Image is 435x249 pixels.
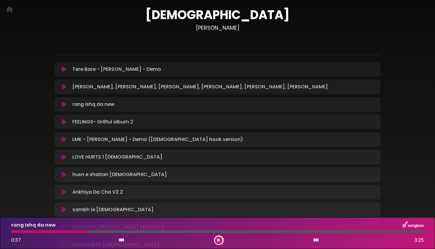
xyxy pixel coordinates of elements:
[72,118,133,126] p: FEELINGS- Gr8ful album 2
[72,153,162,161] p: LOVE HURTS 1 [DEMOGRAPHIC_DATA]
[403,221,424,229] img: songbox-logo-white.png
[72,66,161,73] p: Tere Bare - [PERSON_NAME] - Demo
[55,25,381,31] h3: [PERSON_NAME]
[414,237,424,244] span: 3:25
[72,101,114,108] p: rang ishq da new
[72,171,167,178] p: husn e shaitan [DEMOGRAPHIC_DATA]
[72,206,153,213] p: sambh le [DEMOGRAPHIC_DATA]
[11,221,56,229] p: rang ishq da new
[72,188,123,196] p: Ankhiya Da Cha V2 2
[72,136,243,143] p: LMK - [PERSON_NAME] - Demo ([DEMOGRAPHIC_DATA] hook version)
[72,83,328,90] p: [PERSON_NAME], [PERSON_NAME], [PERSON_NAME], [PERSON_NAME], [PERSON_NAME], [PERSON_NAME]
[55,8,381,22] h1: [DEMOGRAPHIC_DATA]
[11,237,21,244] span: 0:37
